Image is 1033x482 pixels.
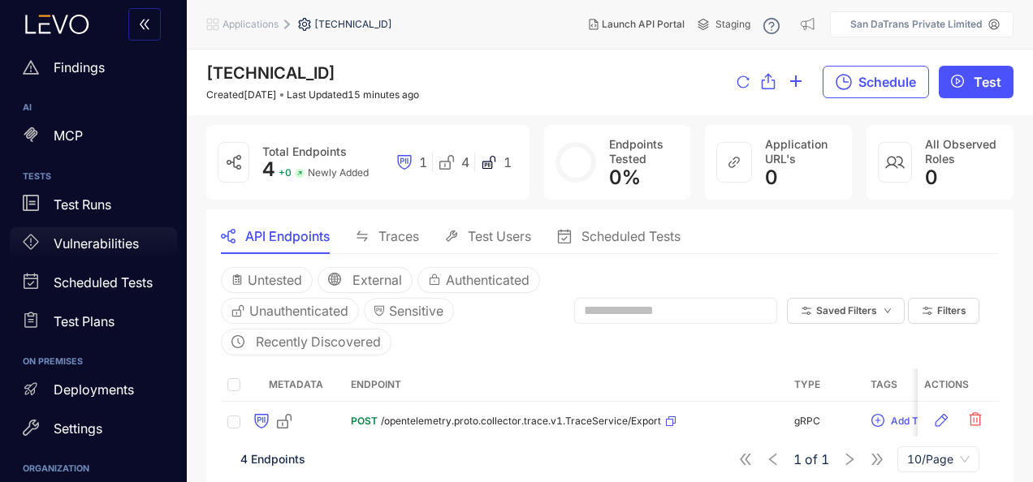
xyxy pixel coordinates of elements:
button: reload [737,67,750,99]
p: Test Plans [54,314,115,329]
button: Authenticated [417,267,540,293]
a: Settings [10,412,177,451]
span: Applications [223,19,279,30]
span: of [793,452,829,467]
button: Sensitive [364,298,454,324]
a: Vulnerabilities [10,227,177,266]
a: Scheduled Tests [10,266,177,305]
button: play-circleTest [939,66,1014,98]
span: Schedule [858,75,916,89]
span: 1 [419,155,427,170]
button: plus [789,66,803,98]
button: plus-circleAdd Tags [871,408,935,434]
a: Findings [10,51,177,90]
a: Deployments [10,373,177,412]
div: Created [DATE] Last Updated 15 minutes ago [206,89,419,101]
button: globalExternal [318,267,413,293]
p: Test Runs [54,197,111,212]
h6: AI [23,103,164,113]
span: tool [445,230,458,243]
span: reload [737,75,750,90]
span: POST [351,415,378,427]
span: Newly Added [308,167,369,179]
span: Test Users [468,229,531,243]
span: 0 [925,166,938,189]
span: 1 [821,452,829,467]
span: 4 [262,157,275,181]
span: Untested [248,273,302,287]
span: down [884,307,892,316]
span: All Observed Roles [925,137,996,166]
a: Test Plans [10,305,177,344]
span: External [352,273,402,287]
button: Filters [908,298,979,324]
th: Metadata [247,368,344,402]
button: Schedule [823,66,929,98]
span: /opentelemetry.proto.collector.trace.v1.TraceService/Export [381,415,661,427]
p: Findings [54,60,105,75]
span: 1 [504,155,512,170]
span: global [328,273,341,287]
span: + 0 [279,167,292,179]
p: Deployments [54,382,134,397]
span: 4 [461,155,469,170]
h6: ON PREMISES [23,357,164,367]
span: play-circle [951,75,964,89]
h6: ORGANIZATION [23,464,164,474]
p: MCP [54,128,83,143]
span: 0 [765,166,778,189]
a: Test Runs [10,188,177,227]
button: Untested [221,267,313,293]
span: Saved Filters [816,305,877,316]
button: Unauthenticated [221,298,359,324]
button: clock-circleRecently Discovered [221,329,391,355]
a: MCP [10,120,177,159]
span: Traces [378,229,419,243]
span: Staging [715,19,750,30]
p: Vulnerabilities [54,236,139,251]
span: plus-circle [871,414,884,428]
th: Tags [864,368,1030,402]
span: 10/Page [907,447,970,471]
p: Settings [54,421,102,436]
button: Launch API Portal [576,11,698,37]
button: double-left [128,8,161,41]
span: double-left [138,18,151,32]
p: San DaTrans Private Limited [850,19,982,30]
span: 4 Endpoints [240,452,305,466]
span: Launch API Portal [602,19,685,30]
span: warning [23,59,39,75]
span: [TECHNICAL_ID] [206,63,335,83]
span: setting [298,18,314,31]
span: Unauthenticated [249,303,348,318]
button: Saved Filtersdown [787,298,905,324]
span: swap [356,230,369,243]
span: Test [974,75,1001,89]
span: Scheduled Tests [581,229,681,243]
span: 1 [793,452,802,467]
span: Recently Discovered [256,334,381,349]
div: gRPC [757,415,858,427]
h6: TESTS [23,172,164,182]
span: plus [789,74,803,91]
span: API Endpoints [245,229,330,243]
p: Scheduled Tests [54,275,153,290]
span: 0 % [609,166,641,189]
span: Total Endpoints [262,144,347,158]
th: Type [750,368,864,402]
th: Actions [918,368,999,402]
span: Filters [937,305,966,316]
span: link [728,156,741,169]
span: Add Tags [891,415,934,427]
th: Endpoint [344,368,750,402]
span: Application URL's [765,137,828,166]
span: clock-circle [231,335,244,350]
span: Endpoints Tested [609,137,663,166]
span: Sensitive [389,303,443,318]
span: Authenticated [446,273,529,287]
span: [TECHNICAL_ID] [314,19,392,30]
